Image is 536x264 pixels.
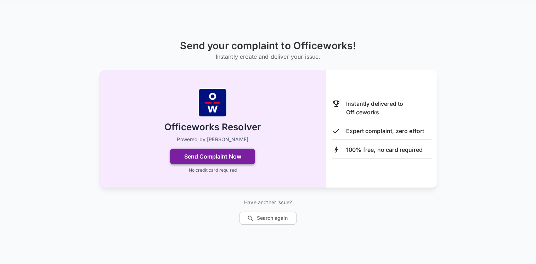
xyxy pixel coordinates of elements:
[180,40,356,52] h1: Send your complaint to Officeworks!
[346,145,423,154] p: 100% free, no card required
[198,88,227,117] img: Officeworks
[177,136,248,143] p: Powered by [PERSON_NAME]
[170,149,255,164] button: Send Complaint Now
[180,52,356,62] h6: Instantly create and deliver your issue.
[346,127,424,135] p: Expert complaint, zero effort
[188,167,236,173] p: No credit card required
[164,121,261,133] h2: Officeworks Resolver
[346,99,431,116] p: Instantly delivered to Officeworks
[239,199,297,206] p: Have another issue?
[239,212,297,225] button: Search again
